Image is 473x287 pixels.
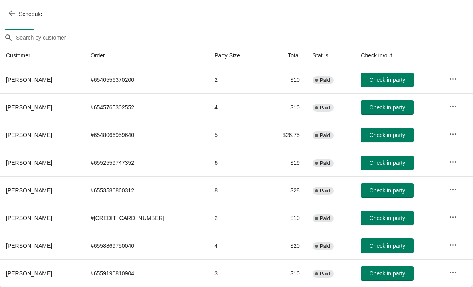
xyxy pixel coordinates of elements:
td: $10 [263,204,306,232]
td: 3 [208,259,263,287]
span: Check in party [370,160,405,166]
td: $10 [263,259,306,287]
span: Check in party [370,187,405,194]
span: Check in party [370,215,405,221]
span: Paid [320,271,330,277]
input: Search by customer [16,30,473,45]
span: Paid [320,215,330,222]
span: Check in party [370,77,405,83]
td: 6 [208,149,263,176]
span: Paid [320,132,330,139]
th: Total [263,45,306,66]
td: # 6558869750040 [84,232,208,259]
span: [PERSON_NAME] [6,215,52,221]
td: 8 [208,176,263,204]
span: Paid [320,77,330,83]
span: [PERSON_NAME] [6,270,52,277]
th: Order [84,45,208,66]
td: $20 [263,232,306,259]
span: [PERSON_NAME] [6,243,52,249]
td: # 6540556370200 [84,66,208,93]
td: # 6553586860312 [84,176,208,204]
td: 5 [208,121,263,149]
span: Check in party [370,243,405,249]
td: 2 [208,66,263,93]
span: Check in party [370,132,405,138]
span: Paid [320,243,330,249]
td: 4 [208,93,263,121]
th: Party Size [208,45,263,66]
button: Check in party [361,73,414,87]
span: Check in party [370,270,405,277]
button: Schedule [4,7,49,21]
td: # 6548066959640 [84,121,208,149]
td: $19 [263,149,306,176]
button: Check in party [361,238,414,253]
span: [PERSON_NAME] [6,132,52,138]
th: Check in/out [354,45,443,66]
td: # 6545765302552 [84,93,208,121]
span: [PERSON_NAME] [6,160,52,166]
button: Check in party [361,266,414,281]
button: Check in party [361,211,414,225]
td: $10 [263,66,306,93]
span: Schedule [19,11,42,17]
button: Check in party [361,128,414,142]
th: Status [306,45,354,66]
span: [PERSON_NAME] [6,187,52,194]
span: Paid [320,160,330,166]
button: Check in party [361,183,414,198]
button: Check in party [361,100,414,115]
button: Check in party [361,156,414,170]
span: Check in party [370,104,405,111]
span: Paid [320,105,330,111]
td: # [CREDIT_CARD_NUMBER] [84,204,208,232]
td: $26.75 [263,121,306,149]
td: 4 [208,232,263,259]
span: Paid [320,188,330,194]
td: $28 [263,176,306,204]
span: [PERSON_NAME] [6,77,52,83]
td: # 6559190810904 [84,259,208,287]
td: $10 [263,93,306,121]
td: # 6552559747352 [84,149,208,176]
td: 2 [208,204,263,232]
span: [PERSON_NAME] [6,104,52,111]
